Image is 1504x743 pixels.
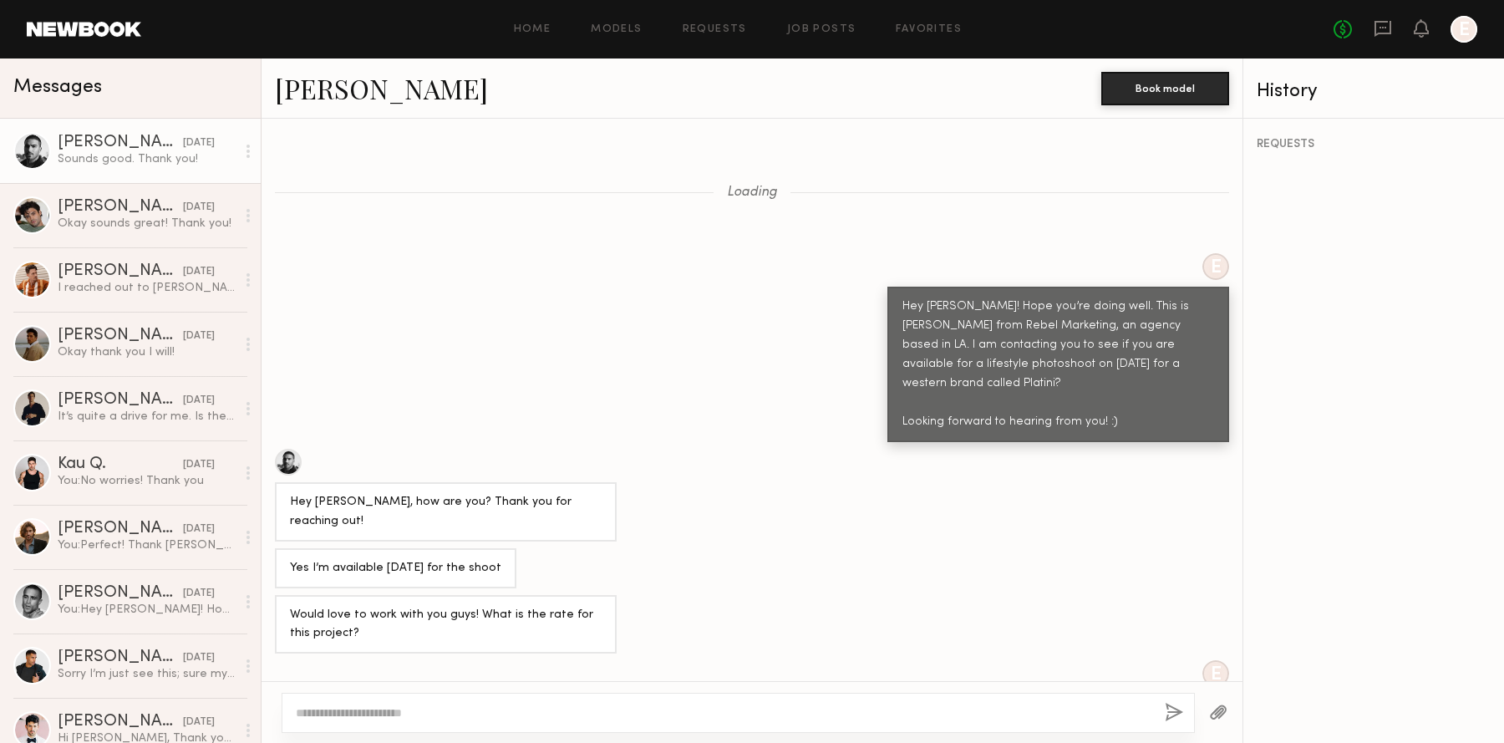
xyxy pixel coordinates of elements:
div: [PERSON_NAME] [58,649,183,666]
div: [PERSON_NAME] [58,135,183,151]
div: I reached out to [PERSON_NAME] and we are going to meet [DATE] same time. Thank you! [58,280,236,296]
div: Sounds good. Thank you! [58,151,236,167]
div: History [1257,82,1491,101]
div: [DATE] [183,328,215,344]
div: [PERSON_NAME] [58,328,183,344]
div: Kau Q. [58,456,183,473]
a: Job Posts [787,24,856,35]
div: You: No worries! Thank you [58,473,236,489]
div: [PERSON_NAME] [58,263,183,280]
button: Book model [1101,72,1229,105]
div: Hey [PERSON_NAME], how are you? Thank you for reaching out! [290,493,602,532]
div: [DATE] [183,586,215,602]
span: Messages [13,78,102,97]
div: You: Perfect! Thank [PERSON_NAME] [58,537,236,553]
a: [PERSON_NAME] [275,70,488,106]
div: [DATE] [183,200,215,216]
div: [DATE] [183,264,215,280]
div: [DATE] [183,457,215,473]
div: [DATE] [183,522,215,537]
div: [DATE] [183,650,215,666]
div: Yes I’m available [DATE] for the shoot [290,559,501,578]
a: E [1451,16,1477,43]
div: REQUESTS [1257,139,1491,150]
div: [DATE] [183,715,215,730]
div: Okay thank you I will! [58,344,236,360]
div: Okay sounds great! Thank you! [58,216,236,232]
div: [DATE] [183,135,215,151]
div: Sorry I’m just see this; sure my number is [PHONE_NUMBER] Talk soon! [58,666,236,682]
div: [PERSON_NAME] [58,199,183,216]
a: Home [514,24,551,35]
div: Would love to work with you guys! What is the rate for this project? [290,606,602,644]
div: [PERSON_NAME] [58,714,183,730]
span: Loading [727,186,777,200]
a: Favorites [896,24,962,35]
div: [PERSON_NAME] [58,521,183,537]
div: [DATE] [183,393,215,409]
div: [PERSON_NAME] [58,392,183,409]
div: You: Hey [PERSON_NAME]! Hope you’re doing well. This is [PERSON_NAME] from Rebel Marketing, an ag... [58,602,236,618]
div: [PERSON_NAME] [58,585,183,602]
div: It’s quite a drive for me. Is there any chance we can do a virtual meeting or any other alternative? [58,409,236,425]
a: Requests [683,24,747,35]
a: Book model [1101,80,1229,94]
div: Hey [PERSON_NAME]! Hope you’re doing well. This is [PERSON_NAME] from Rebel Marketing, an agency ... [902,298,1214,432]
a: Models [591,24,642,35]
